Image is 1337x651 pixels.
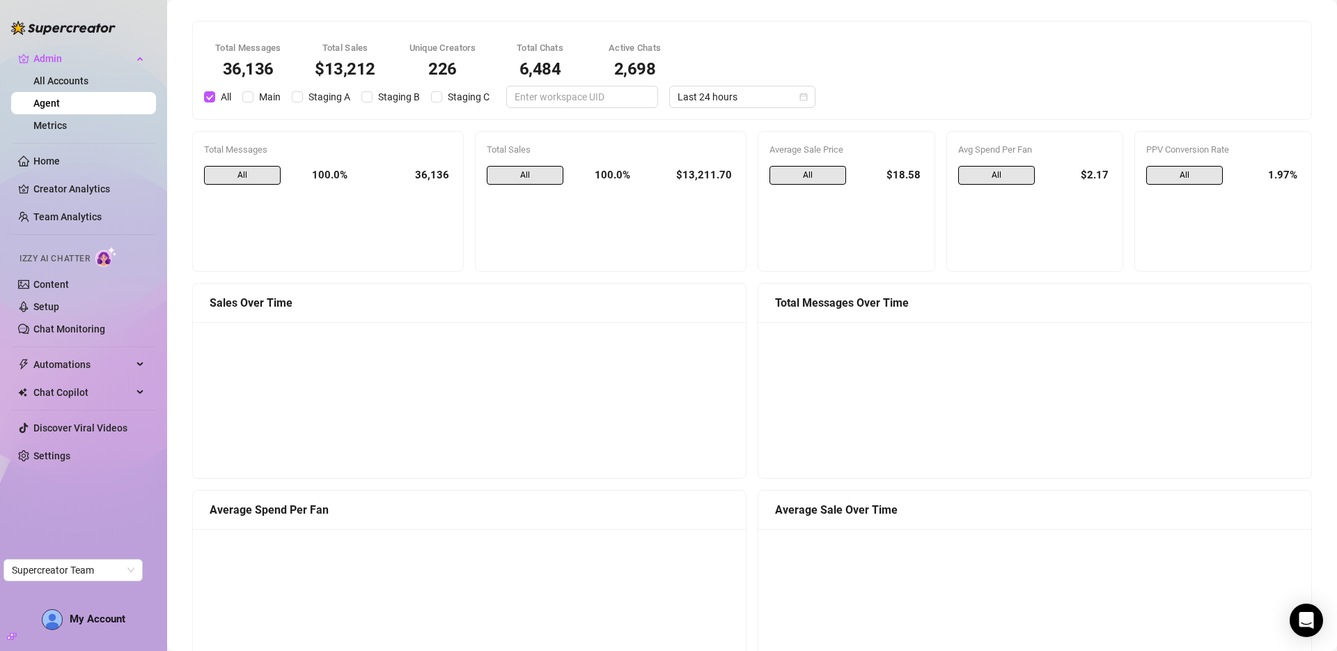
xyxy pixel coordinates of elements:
[574,166,630,185] div: 100.0%
[799,93,808,101] span: calendar
[604,61,666,77] div: 2,698
[315,41,376,55] div: Total Sales
[204,166,281,185] span: All
[1146,166,1223,185] span: All
[210,294,729,312] div: Sales Over Time
[33,98,60,109] a: Agent
[11,21,116,35] img: logo-BBDzfeDw.svg
[33,211,102,222] a: Team Analytics
[359,166,452,185] div: 36,136
[604,41,666,55] div: Active Chats
[70,613,125,625] span: My Account
[33,279,69,290] a: Content
[769,143,923,157] div: Average Sale Price
[204,143,452,157] div: Total Messages
[215,41,281,55] div: Total Messages
[442,89,495,105] span: Staging C
[33,155,60,167] a: Home
[958,143,1112,157] div: Avg Spend Per Fan
[641,166,735,185] div: $13,211.70
[409,61,476,77] div: 226
[1290,604,1323,637] div: Open Intercom Messenger
[857,166,923,185] div: $18.58
[315,61,376,77] div: $13,212
[215,61,281,77] div: 36,136
[19,252,90,266] span: Izzy AI Chatter
[775,294,1295,312] div: Total Messages Over Time
[18,359,29,370] span: thunderbolt
[95,247,117,267] img: AI Chatter
[1234,166,1300,185] div: 1.97%
[33,323,105,335] a: Chat Monitoring
[487,166,563,185] span: All
[33,75,88,86] a: All Accounts
[33,422,127,434] a: Discover Viral Videos
[515,89,639,105] input: Enter workspace UID
[487,143,735,157] div: Total Sales
[12,560,134,581] span: Supercreator Team
[1146,143,1300,157] div: PPV Conversion Rate
[33,47,132,70] span: Admin
[42,610,62,629] img: AD_cMMTxCeTpmN1d5MnKJ1j-_uXZCpTKapSSqNGg4PyXtR_tCW7gZXTNmFz2tpVv9LSyNV7ff1CaS4f4q0HLYKULQOwoM5GQR...
[775,501,1295,519] div: Average Sale Over Time
[7,631,17,641] span: build
[33,301,59,312] a: Setup
[678,86,807,107] span: Last 24 hours
[510,61,571,77] div: 6,484
[18,388,27,397] img: Chat Copilot
[33,120,67,131] a: Metrics
[1046,166,1112,185] div: $2.17
[510,41,571,55] div: Total Chats
[18,53,29,64] span: crown
[33,353,132,376] span: Automations
[292,166,347,185] div: 100.0%
[215,89,237,105] span: All
[769,166,846,185] span: All
[373,89,425,105] span: Staging B
[33,381,132,404] span: Chat Copilot
[210,501,729,519] div: Average Spend Per Fan
[409,41,476,55] div: Unique Creators
[33,178,145,200] a: Creator Analytics
[33,450,70,461] a: Settings
[303,89,356,105] span: Staging A
[958,166,1035,185] span: All
[253,89,286,105] span: Main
